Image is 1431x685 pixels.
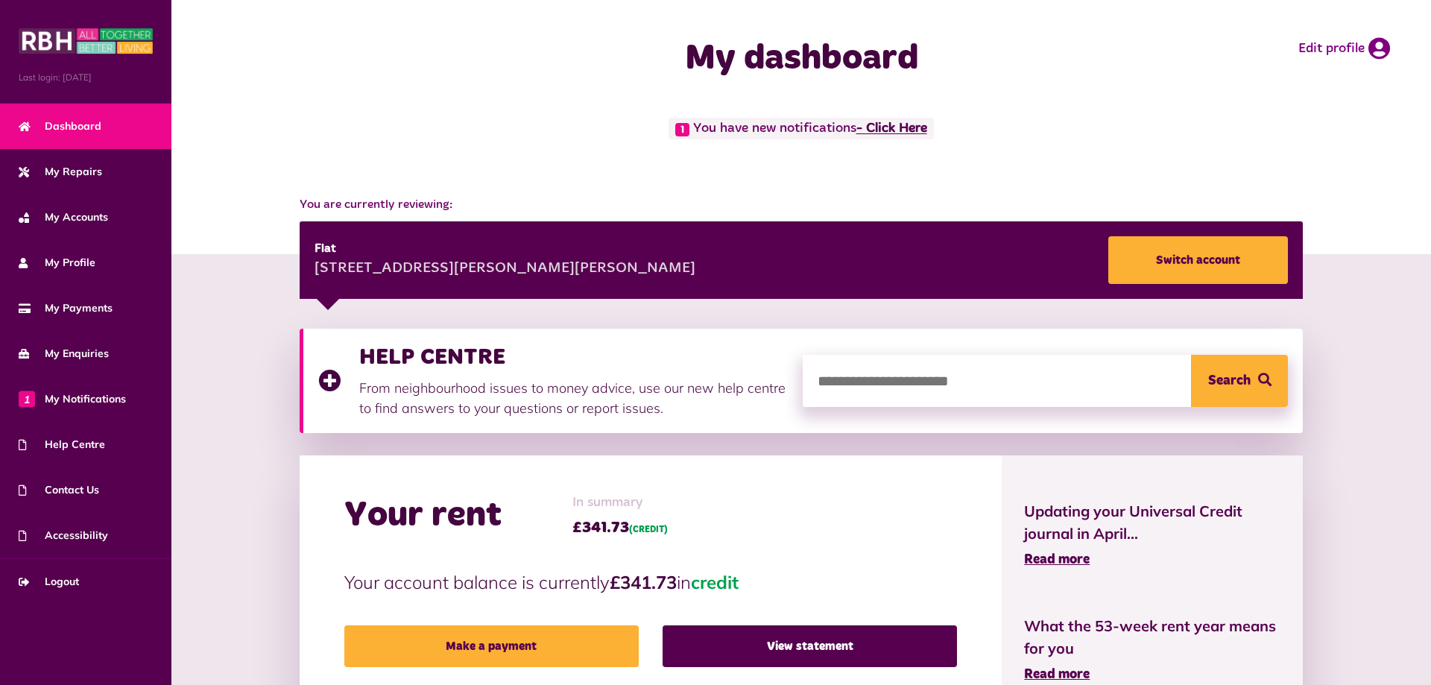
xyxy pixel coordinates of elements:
span: Last login: [DATE] [19,71,153,84]
span: 1 [675,123,689,136]
span: You have new notifications [669,118,933,139]
a: View statement [663,625,957,667]
span: My Accounts [19,209,108,225]
strong: £341.73 [610,571,677,593]
span: Dashboard [19,119,101,134]
h3: HELP CENTRE [359,344,789,370]
span: 1 [19,391,35,407]
span: (CREDIT) [629,525,668,534]
a: What the 53-week rent year means for you Read more [1024,615,1280,685]
span: Accessibility [19,528,108,543]
span: Help Centre [19,437,105,452]
span: What the 53-week rent year means for you [1024,615,1280,660]
a: Make a payment [344,625,639,667]
span: Search [1208,355,1251,407]
span: Read more [1024,668,1090,681]
div: Flat [315,240,695,258]
img: MyRBH [19,26,153,56]
span: Read more [1024,553,1090,566]
a: - Click Here [856,122,927,136]
span: In summary [572,493,668,513]
h1: My dashboard [503,37,1099,81]
h2: Your rent [344,494,502,537]
span: My Notifications [19,391,126,407]
span: My Profile [19,255,95,271]
span: My Payments [19,300,113,316]
span: Contact Us [19,482,99,498]
span: £341.73 [572,517,668,539]
div: [STREET_ADDRESS][PERSON_NAME][PERSON_NAME] [315,258,695,280]
a: Switch account [1108,236,1288,284]
a: Updating your Universal Credit journal in April... Read more [1024,500,1280,570]
span: Updating your Universal Credit journal in April... [1024,500,1280,545]
p: From neighbourhood issues to money advice, use our new help centre to find answers to your questi... [359,378,789,418]
span: You are currently reviewing: [300,196,1304,214]
span: credit [691,571,739,593]
button: Search [1191,355,1288,407]
span: My Enquiries [19,346,109,362]
p: Your account balance is currently in [344,569,958,596]
span: Logout [19,574,79,590]
span: My Repairs [19,164,102,180]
